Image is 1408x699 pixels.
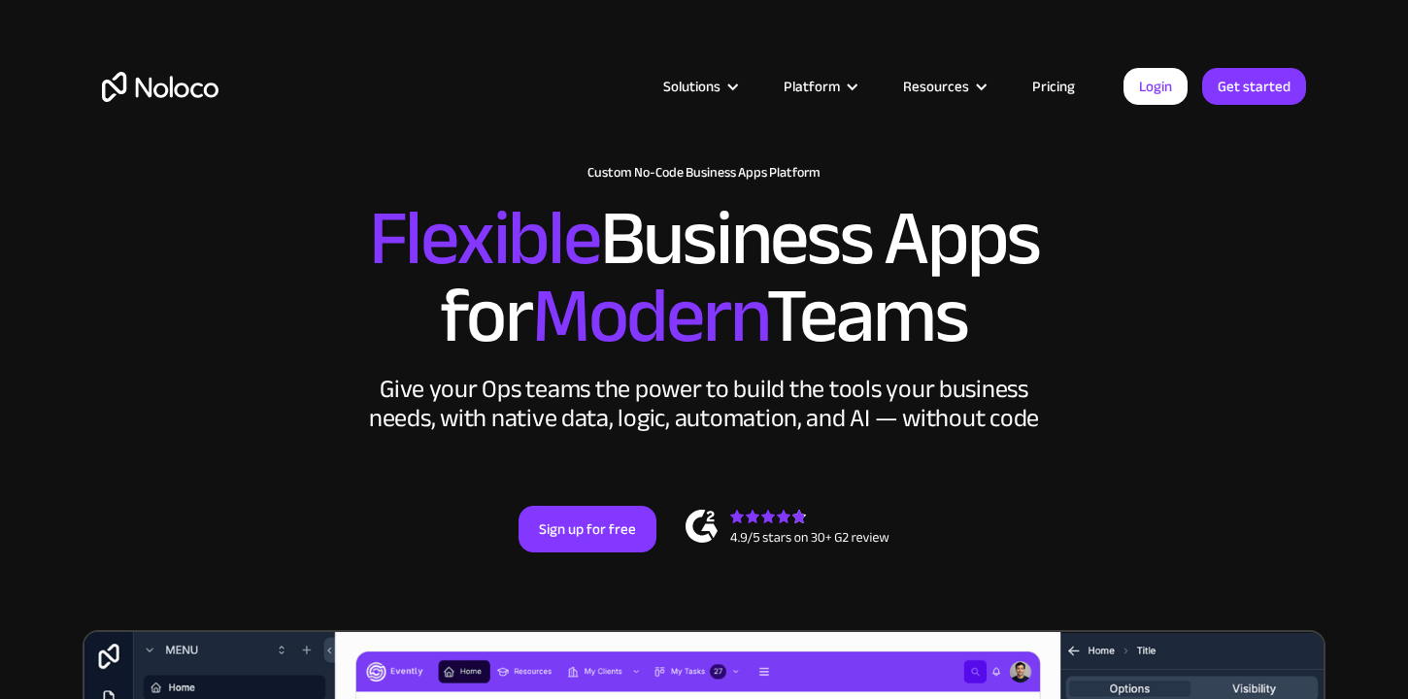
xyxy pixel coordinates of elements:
h2: Business Apps for Teams [102,200,1306,355]
div: Resources [879,74,1008,99]
a: Get started [1202,68,1306,105]
div: Platform [784,74,840,99]
a: Sign up for free [519,506,656,552]
a: Login [1123,68,1188,105]
a: Pricing [1008,74,1099,99]
div: Solutions [639,74,759,99]
div: Resources [903,74,969,99]
div: Platform [759,74,879,99]
span: Flexible [369,166,600,311]
div: Give your Ops teams the power to build the tools your business needs, with native data, logic, au... [364,375,1044,433]
div: Solutions [663,74,721,99]
span: Modern [532,244,766,388]
a: home [102,72,218,102]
